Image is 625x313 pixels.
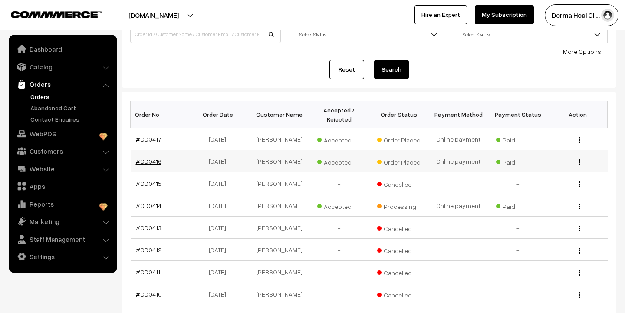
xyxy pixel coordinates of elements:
td: - [309,217,369,239]
a: Marketing [11,214,114,229]
td: [PERSON_NAME] [250,150,309,172]
th: Customer Name [250,101,309,128]
span: Select Status [294,27,444,42]
a: Settings [11,249,114,264]
img: Menu [579,226,580,231]
span: Processing [377,200,421,211]
a: #OD0413 [136,224,161,231]
td: [DATE] [190,150,250,172]
td: Online payment [428,194,488,217]
a: More Options [563,48,601,55]
span: Order Placed [377,133,421,145]
a: #OD0410 [136,290,162,298]
img: user [601,9,614,22]
th: Action [548,101,607,128]
a: Reset [329,60,364,79]
td: - [488,217,548,239]
input: Order Id / Customer Name / Customer Email / Customer Phone [130,26,281,43]
td: [PERSON_NAME] [250,261,309,283]
a: Apps [11,178,114,194]
a: COMMMERCE [11,9,87,19]
td: - [309,261,369,283]
a: Catalog [11,59,114,75]
td: [PERSON_NAME] [250,128,309,150]
td: [DATE] [190,128,250,150]
span: Select Status [457,26,608,43]
span: Accepted [317,133,361,145]
img: Menu [579,248,580,254]
td: Online payment [428,150,488,172]
button: Derma Heal Cli… [545,4,618,26]
a: My Subscription [475,5,534,24]
th: Payment Method [428,101,488,128]
td: - [488,261,548,283]
td: - [488,283,548,305]
span: Cancelled [377,244,421,255]
td: [DATE] [190,217,250,239]
a: Customers [11,143,114,159]
th: Order Status [369,101,428,128]
a: #OD0412 [136,246,161,254]
td: [DATE] [190,261,250,283]
a: #OD0417 [136,135,161,143]
a: WebPOS [11,126,114,142]
th: Order Date [190,101,250,128]
span: Cancelled [377,222,421,233]
th: Order No [131,101,190,128]
span: Cancelled [377,288,421,300]
td: - [488,172,548,194]
a: Orders [28,92,114,101]
th: Accepted / Rejected [309,101,369,128]
img: Menu [579,204,580,209]
a: Hire an Expert [414,5,467,24]
a: #OD0415 [136,180,161,187]
td: - [309,172,369,194]
td: - [309,239,369,261]
span: Paid [496,200,539,211]
a: #OD0411 [136,268,160,276]
button: Search [374,60,409,79]
td: [DATE] [190,283,250,305]
td: Online payment [428,128,488,150]
th: Payment Status [488,101,548,128]
img: Menu [579,181,580,187]
span: Order Placed [377,155,421,167]
a: Orders [11,76,114,92]
a: Reports [11,196,114,212]
a: #OD0416 [136,158,161,165]
td: - [488,239,548,261]
span: Paid [496,155,539,167]
a: Abandoned Cart [28,103,114,112]
td: [DATE] [190,172,250,194]
td: [PERSON_NAME] [250,239,309,261]
td: [DATE] [190,194,250,217]
td: - [309,283,369,305]
img: Menu [579,159,580,165]
span: Paid [496,133,539,145]
td: [PERSON_NAME] [250,283,309,305]
span: Cancelled [377,178,421,189]
button: [DOMAIN_NAME] [98,4,209,26]
img: Menu [579,137,580,143]
span: Select Status [294,26,444,43]
span: Accepted [317,200,361,211]
span: Select Status [457,27,607,42]
a: Website [11,161,114,177]
a: Contact Enquires [28,115,114,124]
img: Menu [579,292,580,298]
a: #OD0414 [136,202,161,209]
img: COMMMERCE [11,11,102,18]
img: Menu [579,270,580,276]
a: Staff Management [11,231,114,247]
td: [DATE] [190,239,250,261]
span: Cancelled [377,266,421,277]
td: [PERSON_NAME] [250,217,309,239]
td: [PERSON_NAME] [250,172,309,194]
a: Dashboard [11,41,114,57]
span: Accepted [317,155,361,167]
td: [PERSON_NAME] [250,194,309,217]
